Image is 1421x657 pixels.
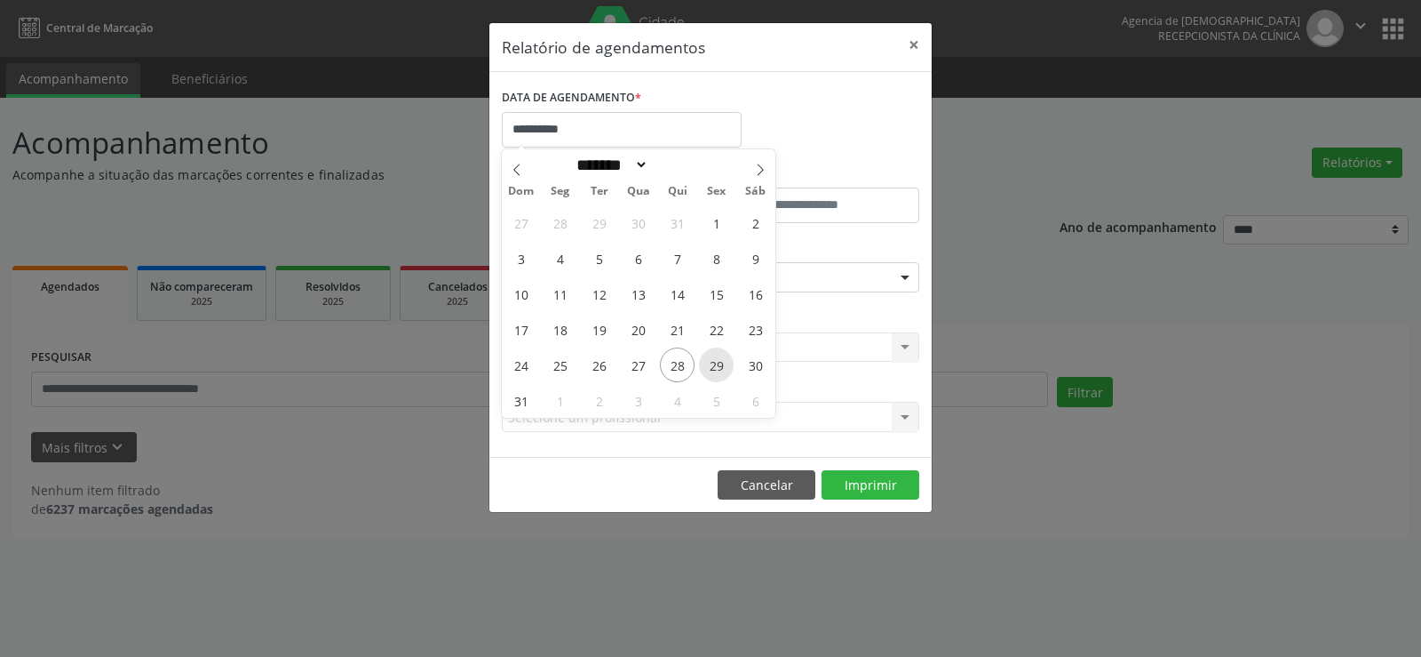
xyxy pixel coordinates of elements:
button: Close [896,23,932,67]
span: Agosto 19, 2025 [582,312,616,347]
span: Setembro 3, 2025 [621,383,655,418]
span: Julho 30, 2025 [621,205,655,240]
span: Sáb [736,186,775,197]
span: Agosto 23, 2025 [738,312,773,347]
span: Setembro 6, 2025 [738,383,773,418]
span: Agosto 3, 2025 [504,241,538,276]
span: Julho 28, 2025 [543,205,577,240]
span: Agosto 16, 2025 [738,276,773,311]
span: Agosto 10, 2025 [504,276,538,311]
span: Agosto 8, 2025 [699,241,734,276]
span: Agosto 12, 2025 [582,276,616,311]
button: Cancelar [718,470,815,501]
select: Month [570,156,648,174]
span: Agosto 21, 2025 [660,312,695,347]
span: Agosto 28, 2025 [660,348,695,382]
span: Agosto 13, 2025 [621,276,655,311]
span: Agosto 15, 2025 [699,276,734,311]
label: ATÉ [715,160,919,188]
span: Agosto 22, 2025 [699,312,734,347]
span: Agosto 25, 2025 [543,348,577,382]
span: Qui [658,186,697,197]
span: Qua [619,186,658,197]
span: Agosto 6, 2025 [621,241,655,276]
span: Julho 29, 2025 [582,205,616,240]
span: Agosto 7, 2025 [660,241,695,276]
span: Agosto 5, 2025 [582,241,616,276]
label: DATA DE AGENDAMENTO [502,84,641,112]
span: Agosto 30, 2025 [738,348,773,382]
span: Agosto 29, 2025 [699,348,734,382]
span: Agosto 18, 2025 [543,312,577,347]
span: Agosto 1, 2025 [699,205,734,240]
span: Agosto 9, 2025 [738,241,773,276]
span: Agosto 17, 2025 [504,312,538,347]
span: Dom [502,186,541,197]
span: Agosto 24, 2025 [504,348,538,382]
span: Setembro 4, 2025 [660,383,695,418]
span: Agosto 27, 2025 [621,348,655,382]
span: Agosto 11, 2025 [543,276,577,311]
span: Setembro 2, 2025 [582,383,616,418]
span: Agosto 4, 2025 [543,241,577,276]
span: Setembro 1, 2025 [543,383,577,418]
span: Agosto 14, 2025 [660,276,695,311]
button: Imprimir [822,470,919,501]
input: Year [648,156,707,174]
span: Sex [697,186,736,197]
span: Setembro 5, 2025 [699,383,734,418]
span: Ter [580,186,619,197]
span: Seg [541,186,580,197]
span: Agosto 26, 2025 [582,348,616,382]
span: Agosto 2, 2025 [738,205,773,240]
span: Julho 27, 2025 [504,205,538,240]
span: Agosto 20, 2025 [621,312,655,347]
span: Julho 31, 2025 [660,205,695,240]
h5: Relatório de agendamentos [502,36,705,59]
span: Agosto 31, 2025 [504,383,538,418]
